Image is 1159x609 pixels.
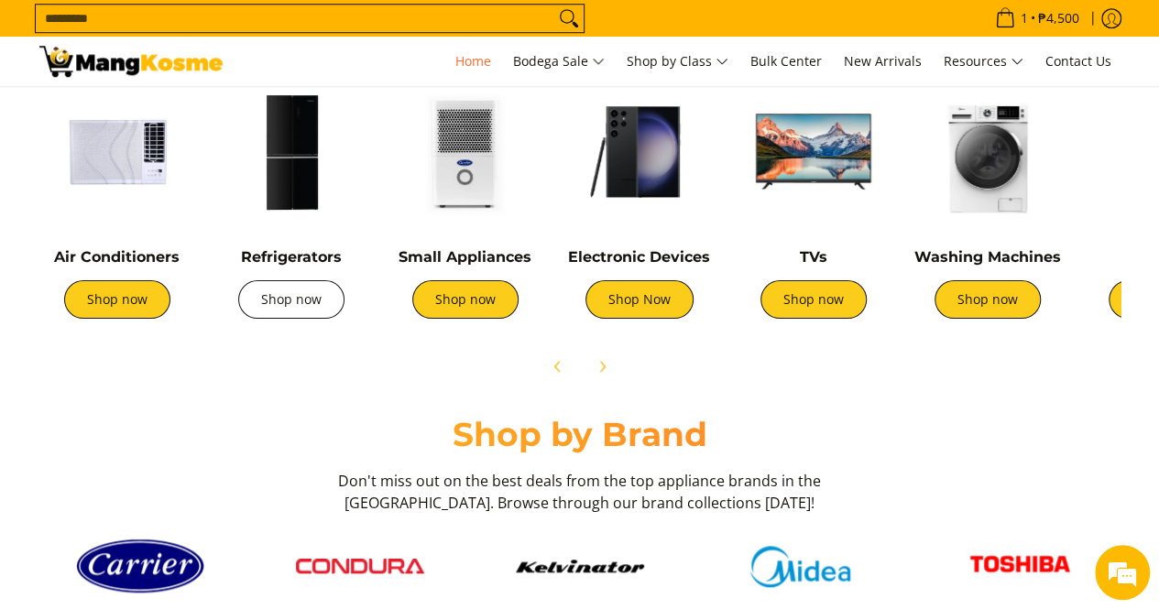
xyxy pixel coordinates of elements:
img: Mang Kosme: Your Home Appliances Warehouse Sale Partner! [39,46,223,77]
span: Bulk Center [750,52,822,70]
img: Carrier logo 1 98356 9b90b2e1 0bd1 49ad 9aa2 9ddb2e94a36b [76,532,204,600]
a: Shop by Class [618,37,738,86]
img: Refrigerators [213,74,369,230]
span: New Arrivals [844,52,922,70]
a: Resources [935,37,1033,86]
button: Search [554,5,584,32]
a: Home [446,37,500,86]
img: Midea logo 405e5d5e af7e 429b b899 c48f4df307b6 [736,546,864,587]
span: Bodega Sale [513,50,605,73]
img: Kelvinator button 9a26f67e caed 448c 806d e01e406ddbdc [516,560,644,572]
span: ₱4,500 [1035,12,1082,25]
a: New Arrivals [835,37,931,86]
img: Toshiba logo [956,541,1084,592]
a: Shop now [238,280,344,319]
a: Contact Us [1036,37,1121,86]
span: 1 [1018,12,1031,25]
button: Next [582,346,622,386]
a: Condura logo red [259,559,461,573]
img: Air Conditioners [39,74,195,230]
a: Air Conditioners [54,248,180,266]
img: Electronic Devices [562,74,717,230]
a: Shop now [935,280,1041,319]
a: Shop now [412,280,519,319]
span: Home [455,52,491,70]
span: • [990,8,1085,28]
a: Bulk Center [741,37,831,86]
span: Shop by Class [627,50,728,73]
a: Small Appliances [399,248,531,266]
img: Washing Machines [910,74,1066,230]
img: TVs [736,74,891,230]
h2: Shop by Brand [39,414,1121,455]
h3: Don't miss out on the best deals from the top appliance brands in the [GEOGRAPHIC_DATA]. Browse t... [333,470,827,514]
a: Electronic Devices [568,248,710,266]
a: Shop Now [585,280,694,319]
button: Previous [538,346,578,386]
a: Refrigerators [241,248,342,266]
a: Toshiba logo [919,541,1121,592]
span: Resources [944,50,1023,73]
a: Carrier logo 1 98356 9b90b2e1 0bd1 49ad 9aa2 9ddb2e94a36b [39,532,241,600]
a: Washing Machines [914,248,1061,266]
a: TVs [800,248,827,266]
a: Kelvinator button 9a26f67e caed 448c 806d e01e406ddbdc [479,560,681,572]
a: Shop now [760,280,867,319]
span: Contact Us [1045,52,1111,70]
a: Midea logo 405e5d5e af7e 429b b899 c48f4df307b6 [699,546,901,587]
a: Shop now [64,280,170,319]
img: Small Appliances [388,74,543,230]
img: Condura logo red [296,559,424,573]
a: Bodega Sale [504,37,614,86]
nav: Main Menu [241,37,1121,86]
